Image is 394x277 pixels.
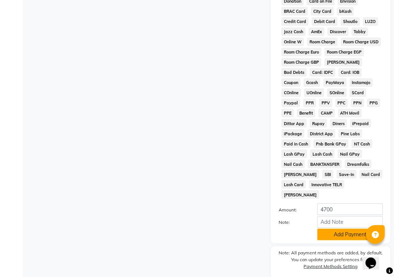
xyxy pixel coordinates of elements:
[318,109,335,117] span: CAMP
[307,37,337,46] span: Room Charge
[273,206,311,213] label: Amount:
[281,149,307,158] span: Lash GPay
[297,109,315,117] span: Benefit
[322,170,333,178] span: SBI
[303,98,316,107] span: PPR
[362,247,386,269] iframe: chat widget
[281,109,294,117] span: PPE
[337,7,354,15] span: bKash
[317,203,383,215] input: Amount
[308,27,324,36] span: AmEx
[281,37,304,46] span: Online W
[327,27,348,36] span: Discover
[324,47,364,56] span: Room Charge EGP
[340,17,360,26] span: Shoutlo
[281,58,321,66] span: Room Charge GBP
[304,78,320,87] span: Gcash
[309,180,344,188] span: Innovative TELR
[281,180,306,188] span: Lash Card
[304,88,324,97] span: UOnline
[313,139,348,148] span: Pnb Bank GPay
[281,17,308,26] span: Credit Card
[338,109,362,117] span: ATH Movil
[281,7,308,15] span: BRAC Card
[310,119,327,127] span: Rupay
[281,159,305,168] span: Nail Cash
[324,58,362,66] span: [PERSON_NAME]
[281,78,300,87] span: Coupon
[351,139,372,148] span: NT Cash
[317,228,383,240] button: Add Payment
[278,249,383,272] label: Note: All payment methods are added, by default. You can update your preferences from
[350,78,373,87] span: Instamojo
[281,190,319,199] span: [PERSON_NAME]
[323,78,346,87] span: PayMaya
[310,149,334,158] span: Lash Cash
[336,170,356,178] span: Save-In
[340,37,381,46] span: Room Charge USD
[338,68,362,77] span: Card: IOB
[281,170,319,178] span: [PERSON_NAME]
[363,17,378,26] span: LUZO
[311,7,334,15] span: City Card
[351,27,368,36] span: Tabby
[281,139,310,148] span: Paid in Cash
[273,219,311,225] label: Note:
[367,98,380,107] span: PPG
[311,17,337,26] span: Debit Card
[281,129,304,138] span: iPackage
[359,170,383,178] span: Nail Card
[281,47,321,56] span: Room Charge Euro
[319,98,332,107] span: PPV
[317,216,383,228] input: Add Note
[308,159,342,168] span: BANKTANSFER
[281,68,307,77] span: Bad Debts
[281,27,305,36] span: Jazz Cash
[335,98,348,107] span: PPC
[307,129,335,138] span: District App
[345,159,371,168] span: Dreamfolks
[281,88,301,97] span: COnline
[281,98,300,107] span: Paypal
[338,129,362,138] span: Pine Labs
[281,119,307,127] span: Dittor App
[337,149,362,158] span: Nail GPay
[351,98,364,107] span: PPN
[350,119,371,127] span: iPrepaid
[310,68,335,77] span: Card: IDFC
[327,88,346,97] span: SOnline
[304,263,357,269] label: Payment Methods Setting
[350,88,366,97] span: SCard
[330,119,347,127] span: Diners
